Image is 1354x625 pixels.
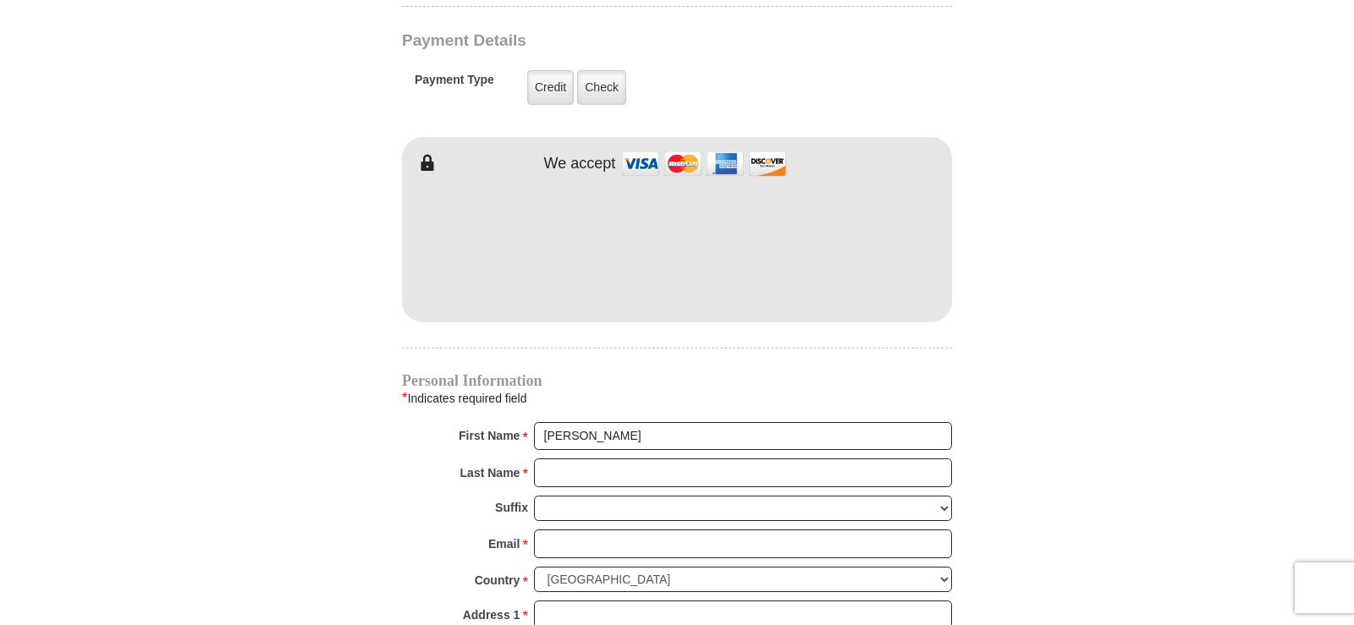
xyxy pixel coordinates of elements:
[402,387,952,409] div: Indicates required field
[415,73,494,96] h5: Payment Type
[402,374,952,387] h4: Personal Information
[577,70,626,105] label: Check
[460,461,520,485] strong: Last Name
[527,70,574,105] label: Credit
[488,532,520,556] strong: Email
[619,145,789,182] img: credit cards accepted
[475,568,520,592] strong: Country
[544,155,616,173] h4: We accept
[495,496,528,519] strong: Suffix
[402,31,834,51] h3: Payment Details
[459,424,520,447] strong: First Name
